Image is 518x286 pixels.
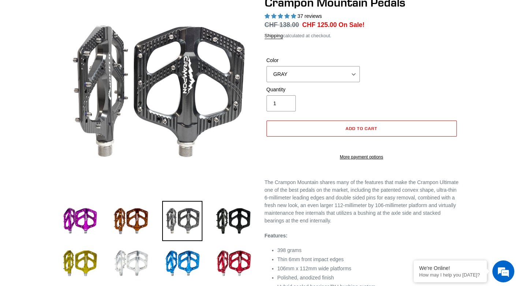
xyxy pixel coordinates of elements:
[297,13,322,19] span: 37 reviews
[111,201,151,241] img: Load image into Gallery viewer, bronze
[265,32,459,39] div: calculated at checkout.
[265,233,288,239] strong: Features:
[339,20,365,30] span: On Sale!
[267,57,360,64] label: Color
[277,247,459,254] li: 398 grams
[419,272,481,278] p: How may I help you today?
[302,21,337,28] span: CHF 125.00
[265,33,283,39] a: Shipping
[346,126,377,131] span: Add to cart
[162,201,202,241] img: Load image into Gallery viewer, grey
[419,265,481,271] div: We're Online!
[265,13,298,19] span: 4.97 stars
[111,243,151,283] img: Load image into Gallery viewer, Silver
[265,21,299,28] s: CHF 138.00
[267,86,360,94] label: Quantity
[277,274,459,282] li: Polished, anodized finish
[267,121,457,137] button: Add to cart
[277,256,459,263] li: Thin 6mm front impact edges
[267,154,457,160] a: More payment options
[60,201,100,241] img: Load image into Gallery viewer, purple
[213,201,254,241] img: Load image into Gallery viewer, stealth
[277,265,459,272] li: 106mm x 112mm wide platforms
[213,243,254,283] img: Load image into Gallery viewer, red
[162,243,202,283] img: Load image into Gallery viewer, blue
[265,179,459,225] p: The Crampon Mountain shares many of the features that make the Crampon Ultimate one of the best p...
[60,243,100,283] img: Load image into Gallery viewer, gold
